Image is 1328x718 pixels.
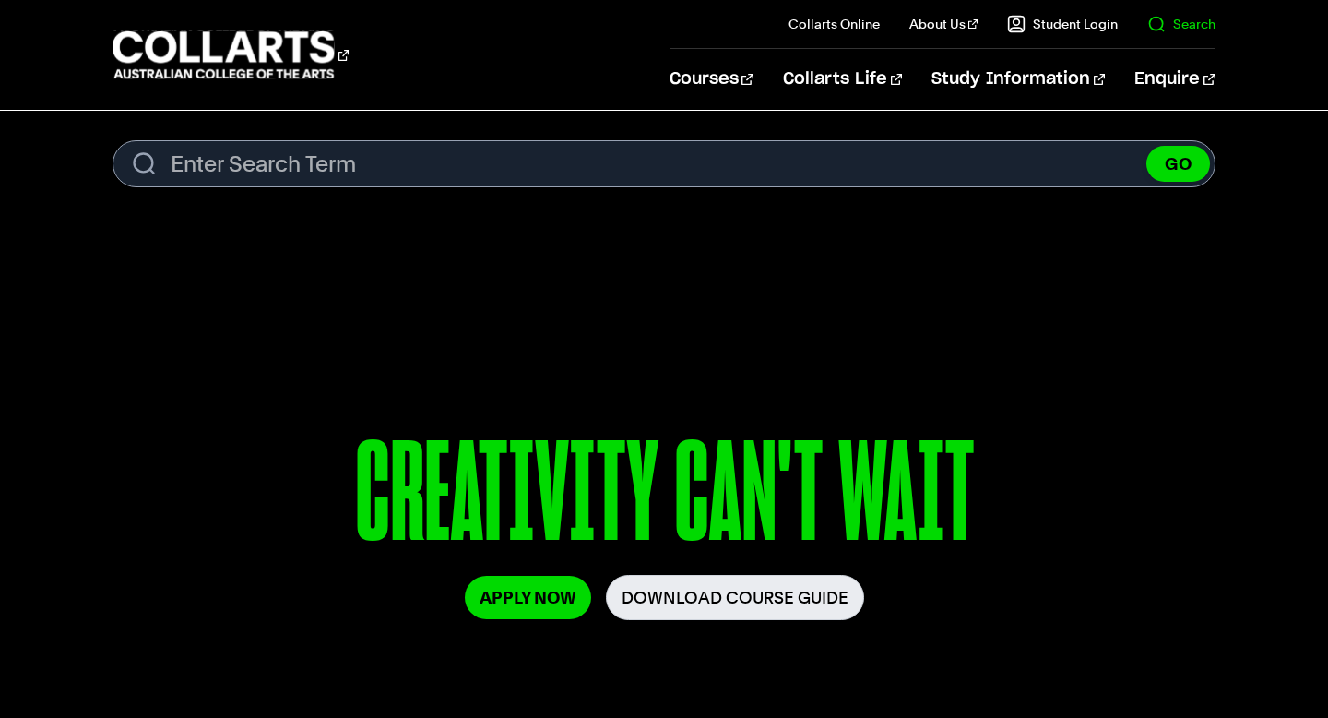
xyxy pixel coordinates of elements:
[113,140,1215,187] form: Search
[1146,146,1210,182] button: GO
[783,49,902,110] a: Collarts Life
[1134,49,1215,110] a: Enquire
[465,576,591,619] a: Apply Now
[1007,15,1118,33] a: Student Login
[1147,15,1215,33] a: Search
[788,15,880,33] a: Collarts Online
[931,49,1105,110] a: Study Information
[909,15,978,33] a: About Us
[113,29,349,81] div: Go to homepage
[113,423,1215,575] p: CREATIVITY CAN'T WAIT
[606,575,864,620] a: Download Course Guide
[670,49,753,110] a: Courses
[113,140,1215,187] input: Enter Search Term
